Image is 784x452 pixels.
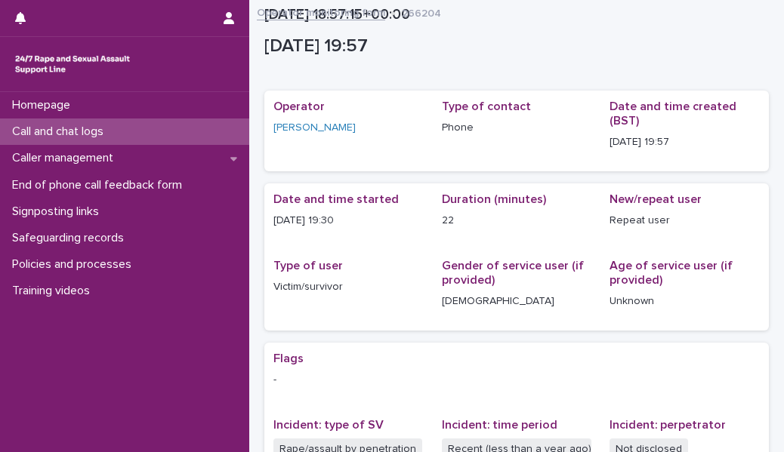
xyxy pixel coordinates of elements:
p: Homepage [6,98,82,112]
p: Policies and processes [6,257,144,272]
a: [PERSON_NAME] [273,120,356,136]
p: Caller management [6,151,125,165]
a: Operator monitoring form [257,3,385,20]
p: 22 [442,213,592,229]
span: Incident: time period [442,419,557,431]
span: Date and time started [273,193,399,205]
p: - [273,372,760,388]
img: rhQMoQhaT3yELyF149Cw [12,49,133,79]
span: Age of service user (if provided) [610,260,733,286]
span: Duration (minutes) [442,193,546,205]
span: Operator [273,100,325,112]
p: End of phone call feedback form [6,178,194,192]
p: Unknown [610,294,760,309]
p: Victim/survivor [273,279,424,295]
p: Safeguarding records [6,231,136,245]
p: [DATE] 19:57 [264,35,763,57]
p: [DEMOGRAPHIC_DATA] [442,294,592,309]
span: Date and time created (BST) [610,100,736,127]
span: Incident: perpetrator [610,419,726,431]
p: 266204 [402,4,441,20]
span: New/repeat user [610,193,702,205]
p: [DATE] 19:57 [610,134,760,150]
p: Repeat user [610,213,760,229]
span: Incident: type of SV [273,419,384,431]
span: Type of user [273,260,343,272]
p: Call and chat logs [6,125,116,139]
span: Gender of service user (if provided) [442,260,584,286]
p: Training videos [6,284,102,298]
p: Signposting links [6,204,111,219]
span: Flags [273,352,304,364]
span: Type of contact [442,100,531,112]
p: Phone [442,120,592,136]
p: [DATE] 19:30 [273,213,424,229]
